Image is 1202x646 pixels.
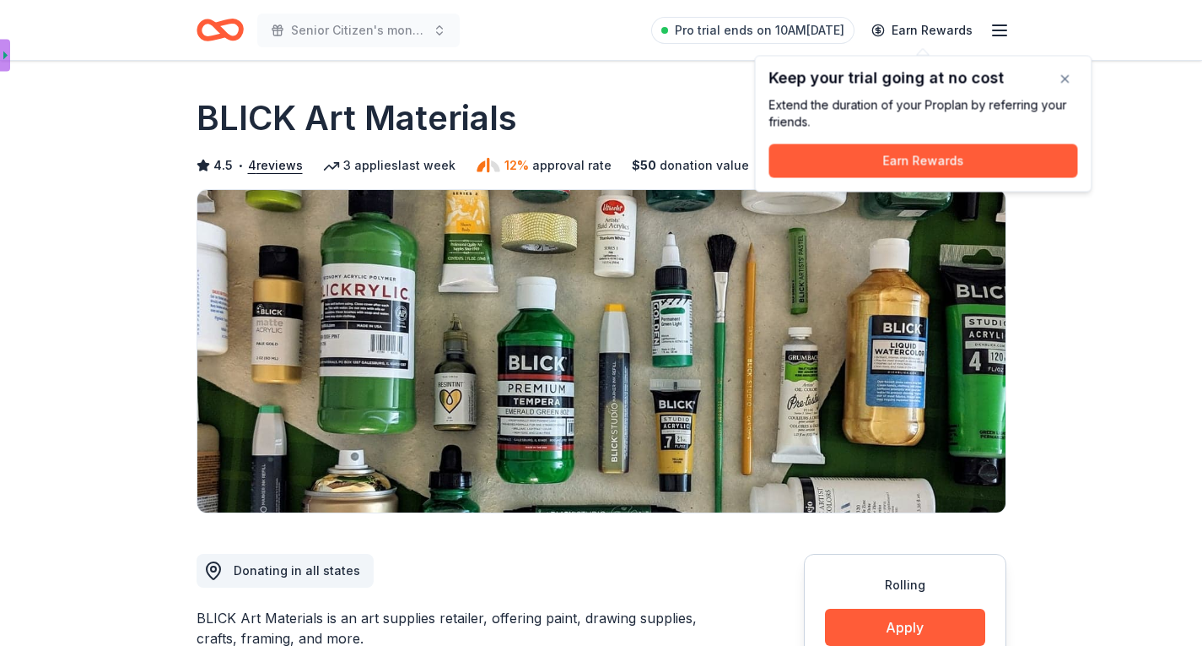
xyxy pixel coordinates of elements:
span: approval rate [532,155,612,176]
img: Image for BLICK Art Materials [197,190,1005,513]
button: Earn Rewards [769,144,1078,178]
a: Home [197,10,244,50]
button: 4reviews [248,155,303,176]
div: 3 applies last week [323,155,455,176]
div: Keep your trial going at no cost [769,70,1078,87]
span: • [237,159,243,172]
button: Senior Citizen's monthly birthday bash [257,14,460,47]
span: Donating in all states [234,563,360,578]
button: Apply [825,609,985,646]
span: donation value [660,155,749,176]
span: Pro trial ends on 10AM[DATE] [675,20,844,41]
a: Pro trial ends on 10AM[DATE] [651,17,854,44]
span: Senior Citizen's monthly birthday bash [291,20,426,41]
div: Extend the duration of your Pro plan by referring your friends. [769,97,1078,131]
div: Rolling [825,575,985,595]
span: $ 50 [632,155,656,176]
span: 4.5 [213,155,233,176]
span: 12% [504,155,529,176]
a: Earn Rewards [861,15,983,46]
h1: BLICK Art Materials [197,95,517,142]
